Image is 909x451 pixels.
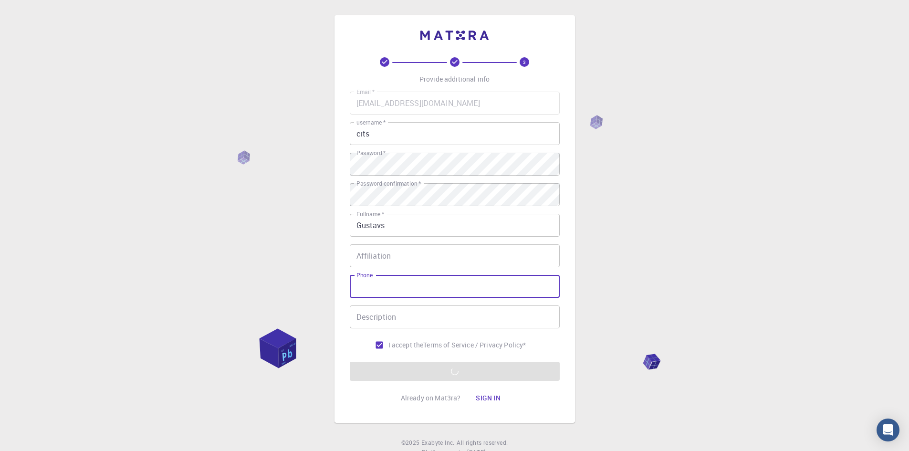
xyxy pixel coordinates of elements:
[401,393,461,403] p: Already on Mat3ra?
[388,340,424,350] span: I accept the
[356,271,373,279] label: Phone
[356,149,386,157] label: Password
[877,419,899,441] div: Open Intercom Messenger
[356,118,386,126] label: username
[468,388,508,408] button: Sign in
[356,210,384,218] label: Fullname
[356,88,375,96] label: Email
[421,439,455,446] span: Exabyte Inc.
[457,438,508,448] span: All rights reserved.
[356,179,421,188] label: Password confirmation
[423,340,526,350] p: Terms of Service / Privacy Policy *
[401,438,421,448] span: © 2025
[419,74,490,84] p: Provide additional info
[421,438,455,448] a: Exabyte Inc.
[523,59,526,65] text: 3
[423,340,526,350] a: Terms of Service / Privacy Policy*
